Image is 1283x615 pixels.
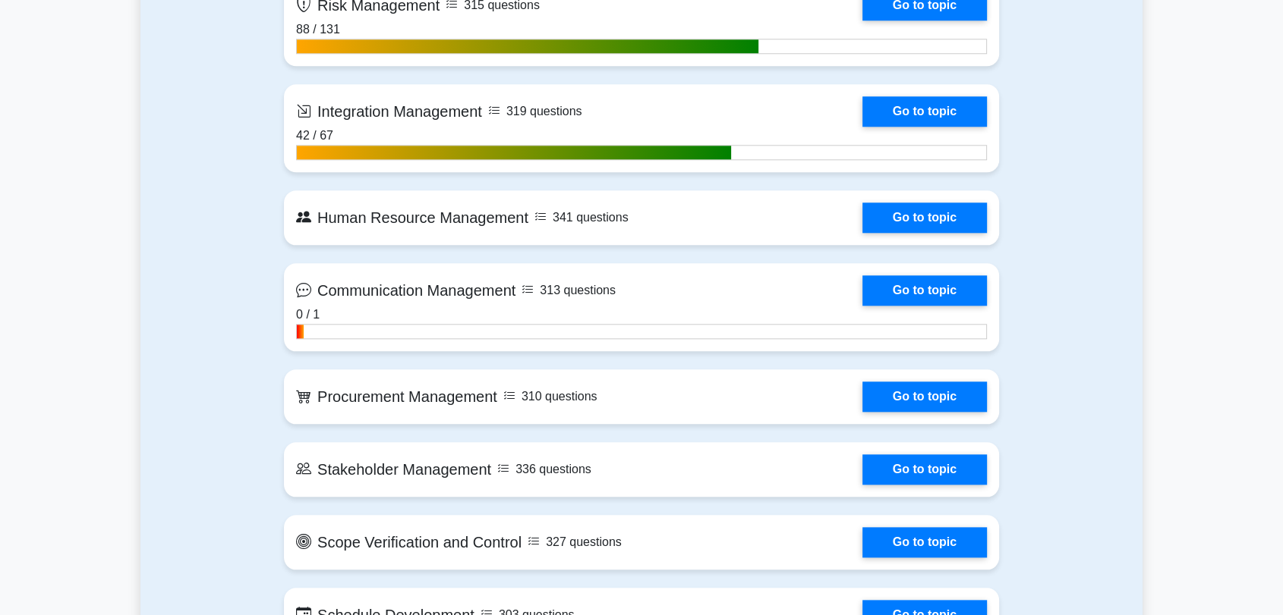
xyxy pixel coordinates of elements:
[862,454,987,485] a: Go to topic
[862,202,987,233] a: Go to topic
[862,527,987,557] a: Go to topic
[862,275,987,306] a: Go to topic
[862,381,987,412] a: Go to topic
[862,96,987,127] a: Go to topic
